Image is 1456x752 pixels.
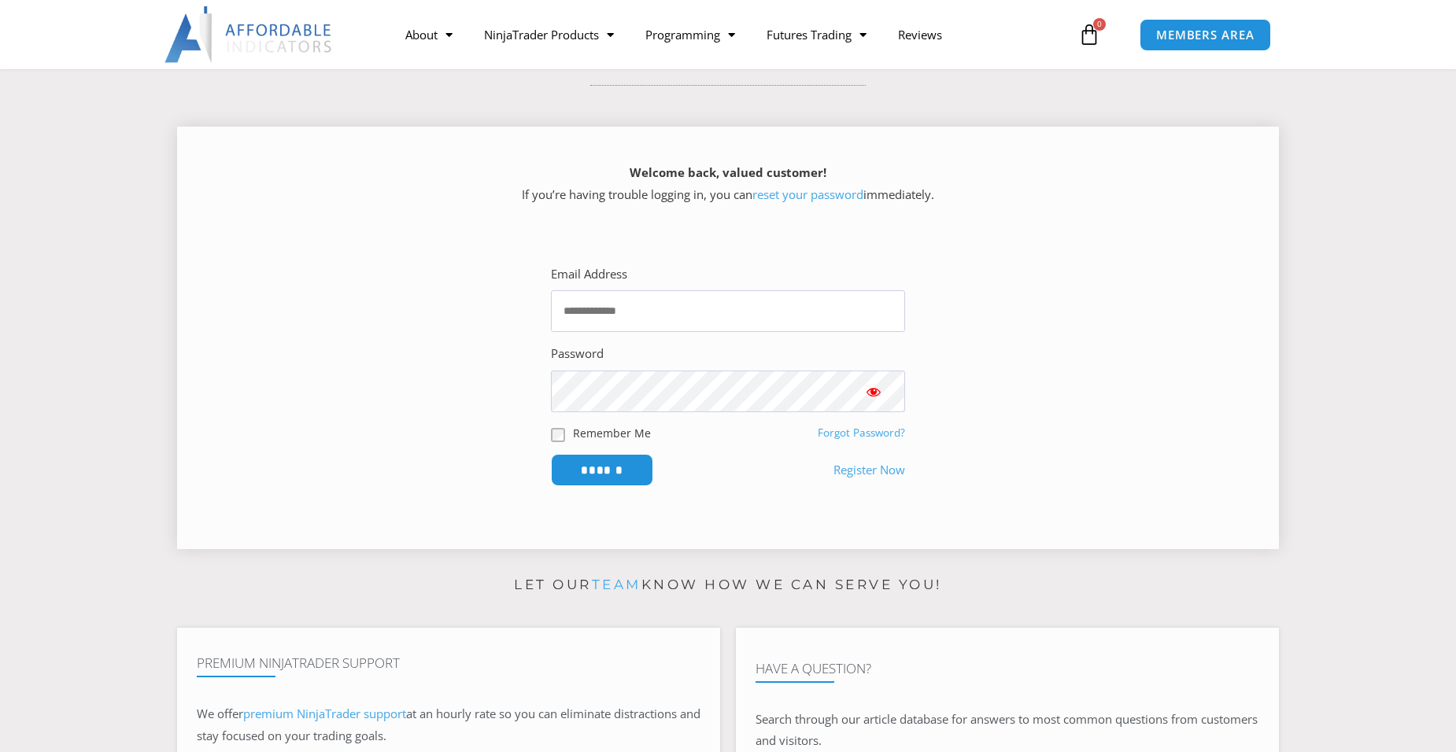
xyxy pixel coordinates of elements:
[1140,19,1271,51] a: MEMBERS AREA
[882,17,958,53] a: Reviews
[205,162,1251,206] p: If you’re having trouble logging in, you can immediately.
[818,426,905,440] a: Forgot Password?
[390,17,1074,53] nav: Menu
[833,459,905,481] a: Register Now
[551,343,604,365] label: Password
[751,17,882,53] a: Futures Trading
[551,264,627,286] label: Email Address
[164,6,334,63] img: LogoAI | Affordable Indicators – NinjaTrader
[390,17,468,53] a: About
[468,17,630,53] a: NinjaTrader Products
[1055,12,1124,57] a: 0
[842,370,905,412] button: Show password
[177,573,1279,598] p: Let our know how we can serve you!
[243,706,406,721] a: premium NinjaTrader support
[1093,18,1106,31] span: 0
[197,655,700,671] h4: Premium NinjaTrader Support
[592,577,641,592] a: team
[197,706,700,743] span: at an hourly rate so you can eliminate distractions and stay focused on your trading goals.
[752,186,863,202] a: reset your password
[1156,29,1255,41] span: MEMBERS AREA
[630,164,826,180] strong: Welcome back, valued customer!
[756,661,1259,676] h4: Have A Question?
[573,425,651,441] label: Remember Me
[197,706,243,721] span: We offer
[630,17,751,53] a: Programming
